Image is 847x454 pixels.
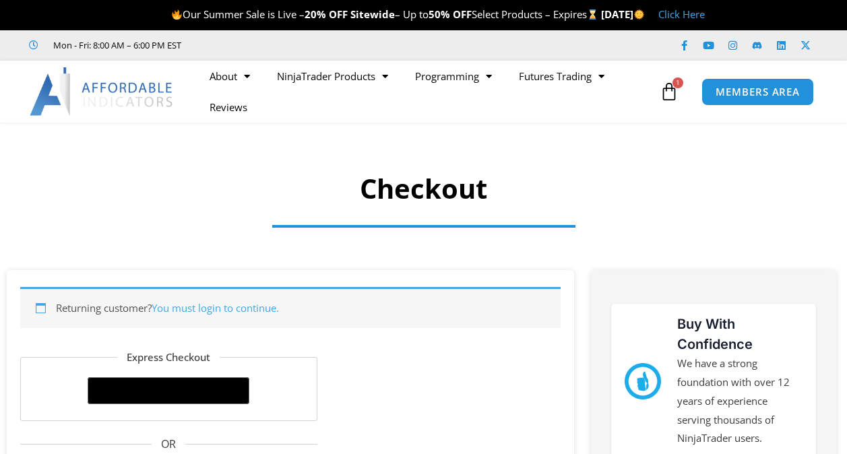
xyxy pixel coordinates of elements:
strong: 50% OFF [429,7,472,21]
span: Our Summer Sale is Live – – Up to Select Products – Expires [171,7,601,21]
a: Click Here [658,7,705,21]
div: Returning customer? [20,287,561,328]
a: MEMBERS AREA [701,78,814,106]
a: Reviews [196,92,261,123]
p: We have a strong foundation with over 12 years of experience serving thousands of NinjaTrader users. [677,354,803,448]
img: ⌛ [588,9,598,20]
img: mark thumbs good 43913 | Affordable Indicators – NinjaTrader [625,363,661,399]
span: MEMBERS AREA [716,87,800,97]
img: 🌞 [634,9,644,20]
a: Programming [402,61,505,92]
nav: Menu [196,61,657,123]
h3: Buy With Confidence [677,314,803,354]
span: Mon - Fri: 8:00 AM – 6:00 PM EST [50,37,181,53]
span: 1 [672,77,683,88]
a: About [196,61,263,92]
strong: 20% OFF [305,7,348,21]
a: NinjaTrader Products [263,61,402,92]
strong: Sitewide [350,7,395,21]
a: You must login to continue. [152,301,279,315]
a: Futures Trading [505,61,618,92]
img: 🔥 [172,9,182,20]
iframe: Customer reviews powered by Trustpilot [200,38,402,52]
img: LogoAI | Affordable Indicators – NinjaTrader [30,67,175,116]
legend: Express Checkout [117,348,220,367]
button: Buy with GPay [88,377,249,404]
strong: [DATE] [601,7,645,21]
a: 1 [639,72,699,111]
